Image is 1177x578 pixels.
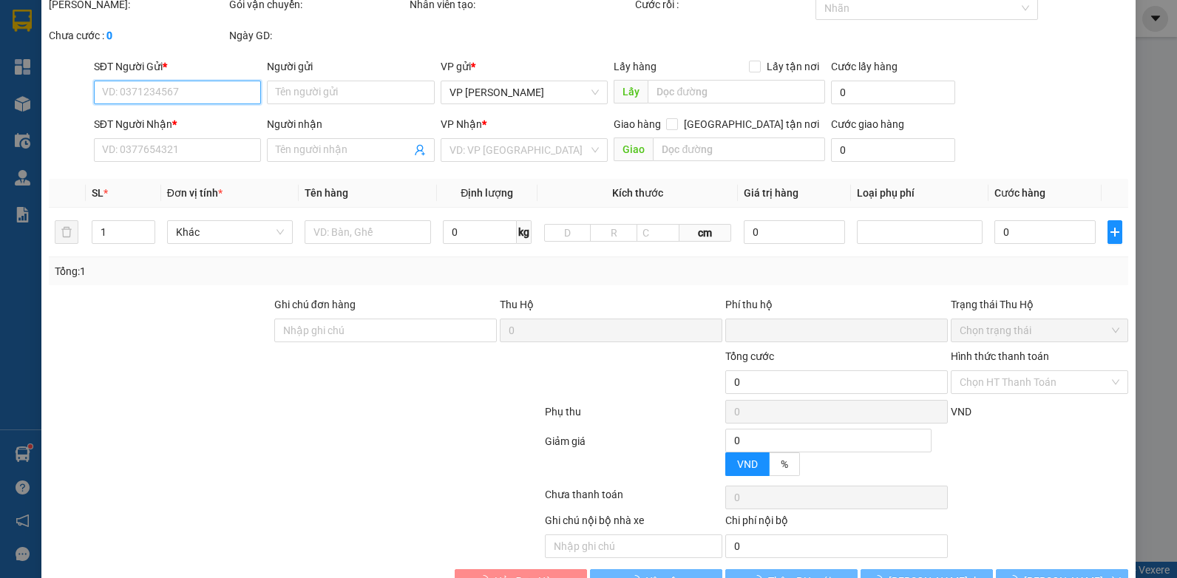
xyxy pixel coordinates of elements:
th: Loại phụ phí [851,179,989,208]
div: Người nhận [267,116,435,132]
div: Giảm giá [543,433,724,483]
span: SL [92,187,104,199]
span: Định lượng [461,187,513,199]
span: VP Trần Khát Chân [450,81,600,103]
span: Đơn vị tính [167,187,223,199]
span: plus [1108,226,1122,238]
input: Nhập ghi chú [545,534,722,558]
button: delete [55,220,78,244]
div: SĐT Người Gửi [94,58,262,75]
div: Phí thu hộ [725,296,948,319]
span: Chọn trạng thái [960,319,1119,341]
img: logo [14,23,84,92]
input: VD: Bàn, Ghế [305,220,431,244]
button: plus [1108,220,1122,244]
input: C [637,224,679,242]
span: Thu Hộ [500,299,534,310]
span: VND [737,458,758,470]
b: 0 [106,30,112,41]
span: Khác [176,221,285,243]
span: Lấy tận nơi [761,58,825,75]
span: [GEOGRAPHIC_DATA] tận nơi [678,116,825,132]
div: Chưa thanh toán [543,486,724,512]
span: Lấy hàng [614,61,657,72]
span: % [781,458,788,470]
span: Tổng cước [725,350,774,362]
input: Cước lấy hàng [831,81,955,104]
span: VND [951,406,971,418]
div: Ghi chú nội bộ nhà xe [545,512,722,534]
input: D [544,224,591,242]
strong: CÔNG TY TNHH VĨNH QUANG [106,25,307,41]
div: Ngày GD: [229,27,407,44]
span: cm [679,224,731,242]
label: Cước giao hàng [831,118,904,130]
strong: PHIẾU GỬI HÀNG [146,44,266,59]
span: Giá trị hàng [744,187,798,199]
strong: : [DOMAIN_NAME] [140,76,271,90]
span: Kích thước [612,187,663,199]
strong: Hotline : 0889 23 23 23 [158,62,254,73]
div: Người gửi [267,58,435,75]
div: Tổng: 1 [55,263,455,279]
input: Ghi chú đơn hàng [274,319,497,342]
div: Chưa cước : [49,27,226,44]
label: Ghi chú đơn hàng [274,299,356,310]
span: kg [517,220,532,244]
div: Chi phí nội bộ [725,512,948,534]
div: VP gửi [441,58,608,75]
input: R [590,224,637,242]
div: Phụ thu [543,404,724,429]
span: Cước hàng [994,187,1045,199]
input: Cước giao hàng [831,138,955,162]
label: Cước lấy hàng [831,61,898,72]
span: Tên hàng [305,187,348,199]
span: VP Nhận [441,118,482,130]
span: user-add [414,144,426,156]
input: Dọc đường [653,137,824,161]
label: Hình thức thanh toán [951,350,1049,362]
span: Giao [614,137,653,161]
input: Dọc đường [648,80,824,103]
div: SĐT Người Nhận [94,116,262,132]
div: Trạng thái Thu Hộ [951,296,1128,313]
span: Giao hàng [614,118,661,130]
span: Lấy [614,80,648,103]
span: Website [140,78,175,89]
